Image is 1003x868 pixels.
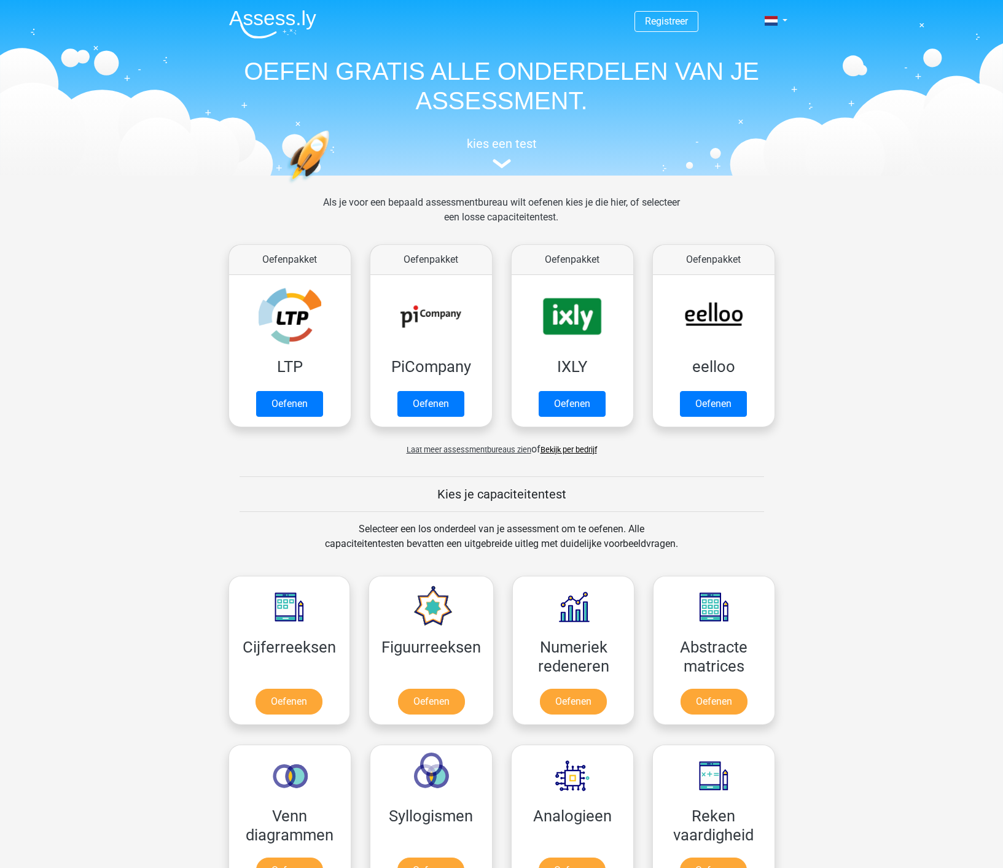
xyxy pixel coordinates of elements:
[681,689,747,715] a: Oefenen
[287,130,377,241] img: oefenen
[219,136,784,169] a: kies een test
[240,487,764,502] h5: Kies je capaciteitentest
[398,689,465,715] a: Oefenen
[493,159,511,168] img: assessment
[313,522,690,566] div: Selecteer een los onderdeel van je assessment om te oefenen. Alle capaciteitentesten bevatten een...
[256,689,322,715] a: Oefenen
[541,445,597,454] a: Bekijk per bedrijf
[397,391,464,417] a: Oefenen
[645,15,688,27] a: Registreer
[256,391,323,417] a: Oefenen
[540,689,607,715] a: Oefenen
[219,432,784,457] div: of
[219,136,784,151] h5: kies een test
[539,391,606,417] a: Oefenen
[313,195,690,239] div: Als je voor een bepaald assessmentbureau wilt oefenen kies je die hier, of selecteer een losse ca...
[680,391,747,417] a: Oefenen
[219,56,784,115] h1: OEFEN GRATIS ALLE ONDERDELEN VAN JE ASSESSMENT.
[229,10,316,39] img: Assessly
[407,445,531,454] span: Laat meer assessmentbureaus zien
